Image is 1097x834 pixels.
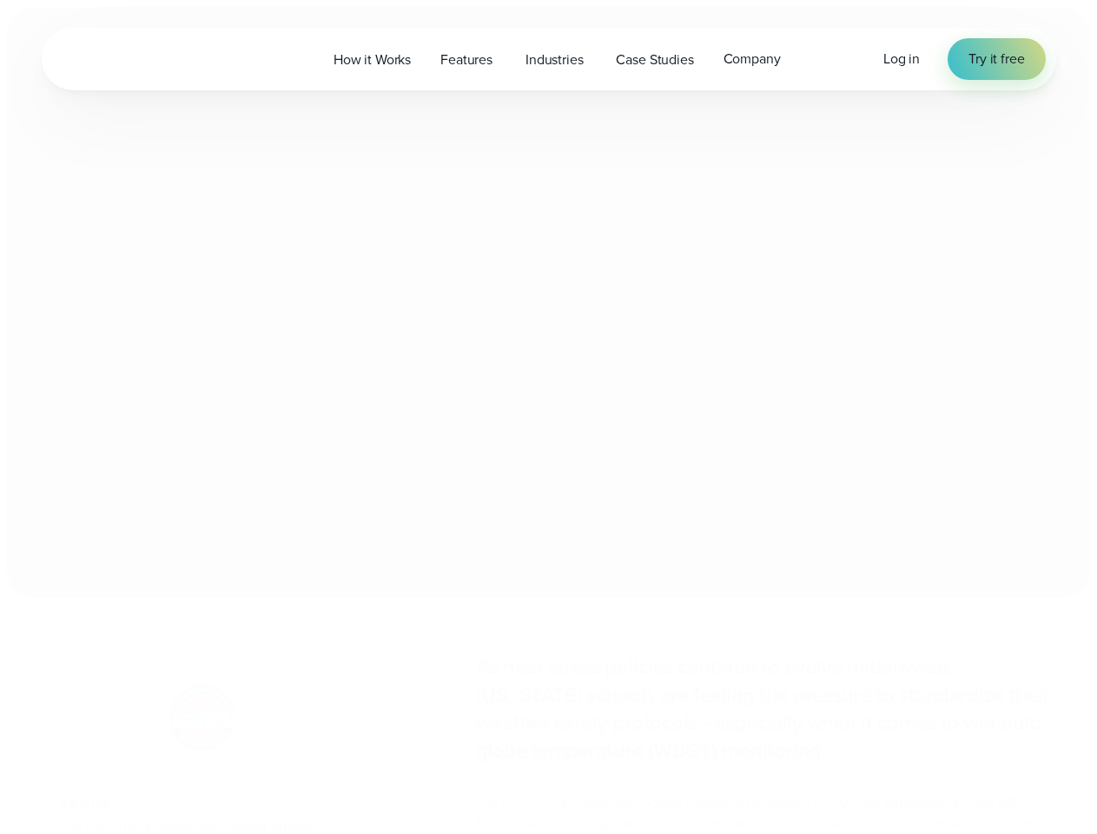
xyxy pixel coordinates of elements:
[616,50,693,70] span: Case Studies
[724,49,781,69] span: Company
[968,49,1024,69] span: Try it free
[440,50,492,70] span: Features
[948,38,1045,80] a: Try it free
[883,49,920,69] a: Log in
[319,42,426,77] a: How it Works
[525,50,583,70] span: Industries
[601,42,708,77] a: Case Studies
[334,50,411,70] span: How it Works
